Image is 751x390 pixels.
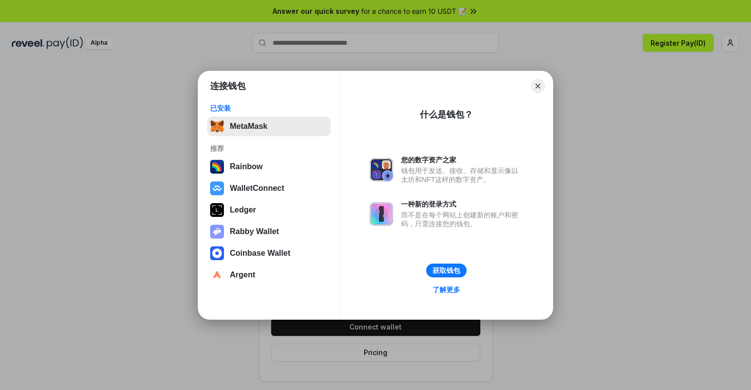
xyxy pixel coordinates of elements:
div: 获取钱包 [433,266,460,275]
button: Rainbow [207,157,331,177]
img: svg+xml,%3Csvg%20fill%3D%22none%22%20height%3D%2233%22%20viewBox%3D%220%200%2035%2033%22%20width%... [210,120,224,133]
div: 了解更多 [433,285,460,294]
img: svg+xml,%3Csvg%20width%3D%2228%22%20height%3D%2228%22%20viewBox%3D%220%200%2028%2028%22%20fill%3D... [210,246,224,260]
button: Coinbase Wallet [207,243,331,263]
div: 什么是钱包？ [420,109,473,120]
div: 推荐 [210,144,328,153]
div: MetaMask [230,122,267,131]
button: WalletConnect [207,179,331,198]
img: svg+xml,%3Csvg%20width%3D%22120%22%20height%3D%22120%22%20viewBox%3D%220%200%20120%20120%22%20fil... [210,160,224,174]
div: 而不是在每个网站上创建新的账户和密码，只需连接您的钱包。 [401,210,523,228]
div: Rainbow [230,162,263,171]
a: 了解更多 [427,283,466,296]
button: Argent [207,265,331,285]
button: Close [531,79,545,93]
img: svg+xml,%3Csvg%20xmlns%3D%22http%3A%2F%2Fwww.w3.org%2F2000%2Fsvg%22%20fill%3D%22none%22%20viewBox... [370,202,393,226]
button: Rabby Wallet [207,222,331,241]
img: svg+xml,%3Csvg%20xmlns%3D%22http%3A%2F%2Fwww.w3.org%2F2000%2Fsvg%22%20fill%3D%22none%22%20viewBox... [370,158,393,181]
img: svg+xml,%3Csvg%20width%3D%2228%22%20height%3D%2228%22%20viewBox%3D%220%200%2028%2028%22%20fill%3D... [210,181,224,195]
img: svg+xml,%3Csvg%20xmlns%3D%22http%3A%2F%2Fwww.w3.org%2F2000%2Fsvg%22%20fill%3D%22none%22%20viewBox... [210,225,224,239]
button: MetaMask [207,117,331,136]
div: 钱包用于发送、接收、存储和显示像以太坊和NFT这样的数字资产。 [401,166,523,184]
button: 获取钱包 [426,264,467,277]
h1: 连接钱包 [210,80,246,92]
div: Argent [230,270,255,279]
img: svg+xml,%3Csvg%20width%3D%2228%22%20height%3D%2228%22%20viewBox%3D%220%200%2028%2028%22%20fill%3D... [210,268,224,282]
div: Ledger [230,206,256,214]
div: 一种新的登录方式 [401,200,523,209]
div: Coinbase Wallet [230,249,290,258]
div: WalletConnect [230,184,284,193]
img: svg+xml,%3Csvg%20xmlns%3D%22http%3A%2F%2Fwww.w3.org%2F2000%2Fsvg%22%20width%3D%2228%22%20height%3... [210,203,224,217]
div: Rabby Wallet [230,227,279,236]
div: 您的数字资产之家 [401,155,523,164]
button: Ledger [207,200,331,220]
div: 已安装 [210,104,328,113]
